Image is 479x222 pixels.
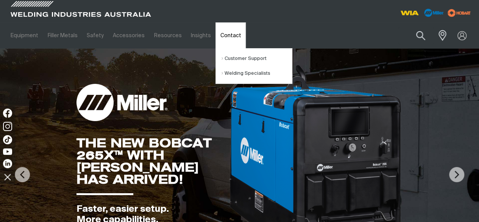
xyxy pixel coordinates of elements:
a: Contact [215,22,245,49]
div: THE NEW BOBCAT 265X™ WITH [PERSON_NAME] HAS ARRIVED! [76,137,228,186]
a: Safety [82,22,108,49]
img: NextArrow [449,167,464,182]
a: Filler Metals [43,22,82,49]
img: YouTube [3,148,12,155]
a: Accessories [108,22,149,49]
img: LinkedIn [3,159,12,168]
nav: Main [6,22,356,49]
img: hide socials [1,170,14,183]
img: Facebook [3,109,12,118]
a: Welding Specialists [222,66,292,81]
input: Product name or item number... [398,27,434,44]
img: Instagram [3,122,12,131]
img: PrevArrow [15,167,30,182]
a: Insights [186,22,215,49]
a: Equipment [6,22,43,49]
a: Resources [150,22,186,49]
img: miller [445,7,473,19]
button: Search products [408,27,434,44]
a: Customer Support [222,51,292,66]
ul: Contact Submenu [215,48,292,84]
img: TikTok [3,135,12,144]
